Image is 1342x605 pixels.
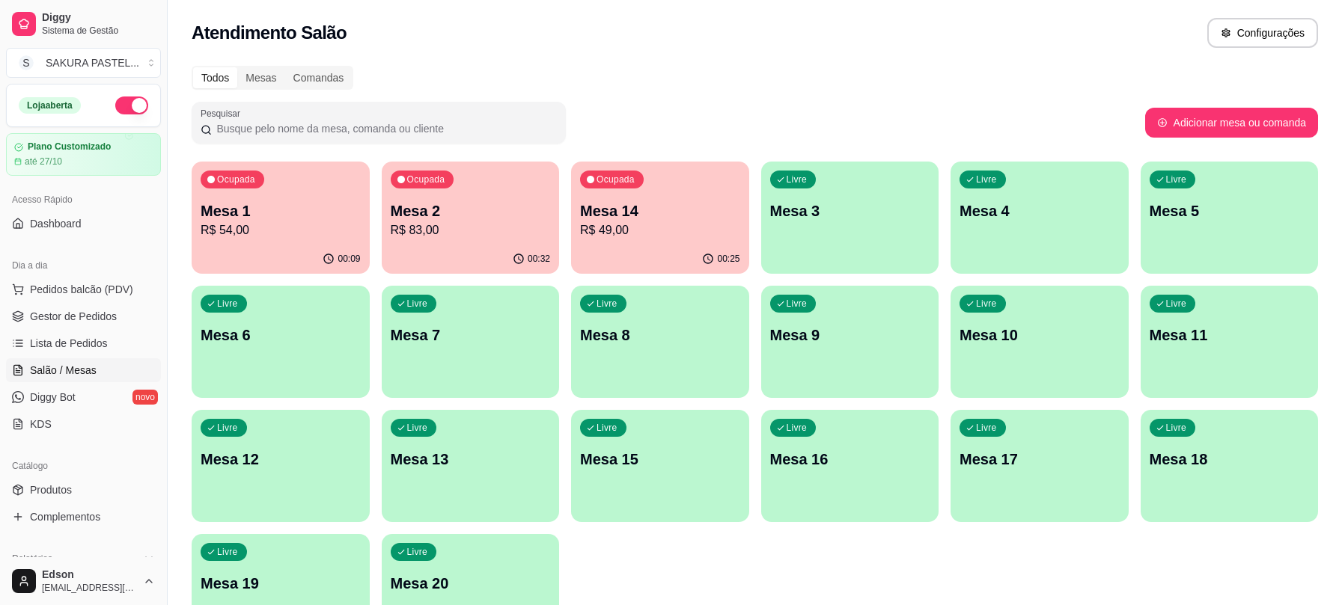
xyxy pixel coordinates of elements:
a: Lista de Pedidos [6,331,161,355]
button: LivreMesa 10 [951,286,1129,398]
p: Livre [1166,173,1187,185]
p: Mesa 13 [391,449,551,470]
input: Pesquisar [212,121,557,136]
p: Mesa 11 [1150,325,1310,346]
p: Mesa 12 [201,449,361,470]
div: Acesso Rápido [6,188,161,212]
p: Mesa 4 [960,200,1120,221]
p: R$ 54,00 [201,221,361,239]
p: 00:25 [717,253,739,265]
p: Ocupada [407,173,445,185]
button: LivreMesa 3 [761,162,939,274]
p: Livre [976,422,997,434]
a: Diggy Botnovo [6,385,161,409]
p: Livre [217,298,238,310]
p: Livre [1166,422,1187,434]
p: Mesa 16 [770,449,930,470]
button: LivreMesa 6 [192,286,370,398]
span: S [19,55,34,70]
p: Livre [597,422,617,434]
a: Dashboard [6,212,161,236]
span: Sistema de Gestão [42,25,155,37]
button: LivreMesa 5 [1141,162,1319,274]
p: Livre [1166,298,1187,310]
a: Produtos [6,478,161,502]
p: Livre [787,422,808,434]
a: KDS [6,412,161,436]
p: Mesa 17 [960,449,1120,470]
p: Mesa 20 [391,573,551,594]
p: Livre [407,546,428,558]
p: Mesa 19 [201,573,361,594]
p: Ocupada [217,173,255,185]
button: Adicionar mesa ou comanda [1145,108,1318,138]
p: Livre [976,298,997,310]
div: Mesas [237,67,284,88]
div: Loja aberta [19,97,81,114]
button: Pedidos balcão (PDV) [6,277,161,301]
p: Mesa 15 [580,449,740,470]
p: Livre [217,422,238,434]
p: Livre [407,422,428,434]
button: Alterar Status [115,96,148,114]
button: Configurações [1207,18,1318,48]
p: Livre [787,298,808,310]
p: Mesa 7 [391,325,551,346]
span: Produtos [30,482,72,497]
button: LivreMesa 13 [382,410,560,522]
span: Complementos [30,509,100,524]
p: Livre [597,298,617,310]
span: Pedidos balcão (PDV) [30,282,133,297]
div: Comandas [285,67,353,88]
h2: Atendimento Salão [192,21,347,45]
div: Todos [193,67,237,88]
button: LivreMesa 7 [382,286,560,398]
button: LivreMesa 18 [1141,410,1319,522]
button: LivreMesa 16 [761,410,939,522]
span: Salão / Mesas [30,363,97,378]
a: Salão / Mesas [6,358,161,382]
a: Plano Customizadoaté 27/10 [6,133,161,176]
span: Gestor de Pedidos [30,309,117,324]
article: Plano Customizado [28,141,111,153]
p: Mesa 9 [770,325,930,346]
p: 00:09 [338,253,360,265]
p: Livre [976,173,997,185]
a: DiggySistema de Gestão [6,6,161,42]
a: Gestor de Pedidos [6,304,161,328]
p: Mesa 3 [770,200,930,221]
button: Select a team [6,48,161,78]
div: Catálogo [6,454,161,478]
div: Dia a dia [6,254,161,277]
span: Diggy Bot [30,390,76,405]
p: Mesa 6 [201,325,361,346]
p: Mesa 18 [1150,449,1310,470]
p: Mesa 1 [201,200,361,221]
p: Mesa 14 [580,200,740,221]
p: Livre [407,298,428,310]
span: Edson [42,568,137,582]
button: OcupadaMesa 14R$ 49,0000:25 [571,162,749,274]
p: R$ 49,00 [580,221,740,239]
p: Mesa 10 [960,325,1120,346]
button: LivreMesa 15 [571,410,749,522]
p: R$ 83,00 [391,221,551,239]
span: Dashboard [30,216,82,231]
span: Relatórios [12,553,52,565]
label: Pesquisar [201,107,245,120]
span: Lista de Pedidos [30,336,108,351]
a: Complementos [6,505,161,529]
p: Mesa 2 [391,200,551,221]
button: LivreMesa 17 [951,410,1129,522]
article: até 27/10 [25,156,62,168]
button: LivreMesa 4 [951,162,1129,274]
p: Livre [787,173,808,185]
span: Diggy [42,11,155,25]
button: LivreMesa 11 [1141,286,1319,398]
p: 00:32 [528,253,550,265]
span: KDS [30,417,52,432]
button: LivreMesa 12 [192,410,370,522]
p: Ocupada [597,173,635,185]
button: OcupadaMesa 1R$ 54,0000:09 [192,162,370,274]
button: LivreMesa 9 [761,286,939,398]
